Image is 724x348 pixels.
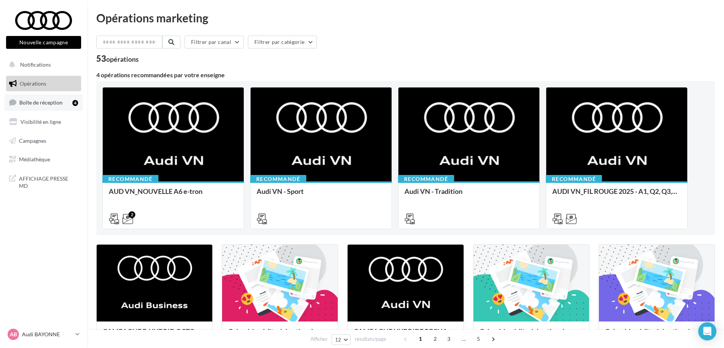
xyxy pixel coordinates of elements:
[102,175,158,183] div: Recommandé
[332,334,351,345] button: 12
[605,328,708,343] div: Calendrier éditorial national : semaine du 08.09 au 14.09
[103,328,206,343] div: CAMPAGNE E-HYBRID OCTOBRE B2B
[250,175,306,183] div: Recommandé
[20,61,51,68] span: Notifications
[109,187,238,203] div: AUD VN_NOUVELLE A6 e-tron
[19,99,63,106] span: Boîte de réception
[552,187,681,203] div: AUDI VN_FIL ROUGE 2025 - A1, Q2, Q3, Q5 et Q4 e-tron
[19,173,78,190] span: AFFICHAGE PRESSE MD
[5,57,80,73] button: Notifications
[546,175,602,183] div: Recommandé
[20,119,61,125] span: Visibilité en ligne
[355,336,386,343] span: résultats/page
[354,328,457,343] div: CAMPAGNE HYBRIDE RECHARGEABLE
[5,94,83,111] a: Boîte de réception4
[414,333,426,345] span: 1
[96,55,139,63] div: 53
[310,336,328,343] span: Afficher
[698,322,716,340] div: Open Intercom Messenger
[257,187,386,203] div: Audi VN - Sport
[5,170,83,193] a: AFFICHAGE PRESSE MD
[106,56,139,62] div: opérations
[443,333,455,345] span: 3
[404,187,533,203] div: Audi VN - Tradition
[458,333,470,345] span: ...
[20,80,46,87] span: Opérations
[398,175,454,183] div: Recommandé
[335,337,342,343] span: 12
[10,331,17,338] span: AB
[6,327,81,342] a: AB Audi BAYONNE
[72,100,78,106] div: 4
[472,333,484,345] span: 5
[5,151,83,167] a: Médiathèque
[19,156,50,162] span: Médiathèque
[6,36,81,49] button: Nouvelle campagne
[480,328,583,343] div: Calendrier éditorial national : semaine du 15.09 au 21.09
[5,76,83,92] a: Opérations
[19,137,46,144] span: Campagnes
[5,114,83,130] a: Visibilité en ligne
[5,133,83,149] a: Campagnes
[96,72,715,78] div: 4 opérations recommandées par votre enseigne
[228,328,332,343] div: Calendrier éditorial national : semaine du 22.09 au 28.09
[248,36,317,48] button: Filtrer par catégorie
[185,36,244,48] button: Filtrer par canal
[429,333,441,345] span: 2
[22,331,72,338] p: Audi BAYONNE
[129,211,135,218] div: 2
[96,12,715,23] div: Opérations marketing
